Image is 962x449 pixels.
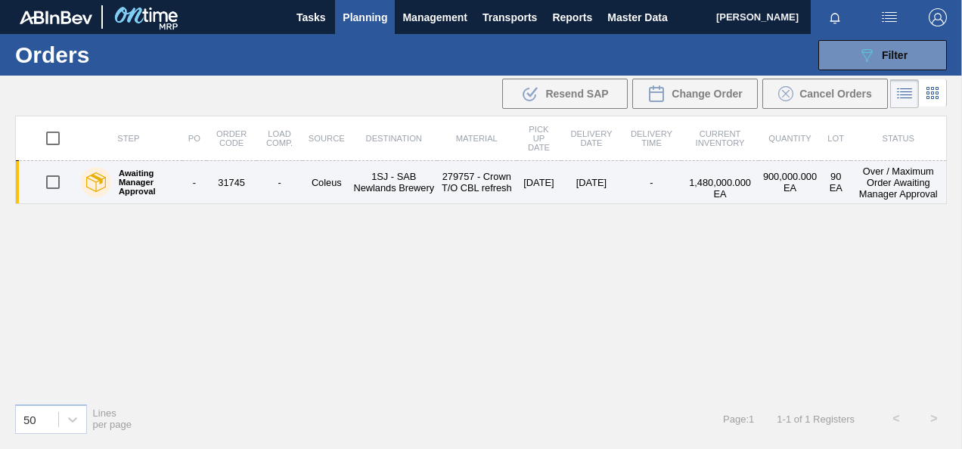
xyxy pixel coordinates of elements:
[528,125,550,152] span: Pick up Date
[111,169,176,196] label: Awaiting Manager Approval
[799,88,872,100] span: Cancel Orders
[188,134,200,143] span: PO
[929,8,947,26] img: Logout
[827,134,844,143] span: Lot
[402,8,467,26] span: Management
[689,177,751,200] span: 1,480,000.000 EA
[256,161,303,204] td: -
[15,46,224,63] h1: Orders
[762,79,888,109] button: Cancel Orders
[343,8,387,26] span: Planning
[456,134,498,143] span: Material
[517,161,561,204] td: [DATE]
[777,413,855,425] span: 1 - 1 of 1 Registers
[561,161,622,204] td: [DATE]
[696,129,745,147] span: Current inventory
[882,49,908,61] span: Filter
[877,400,915,438] button: <
[366,134,422,143] span: Destination
[883,134,914,143] span: Status
[851,161,947,204] td: Over / Maximum Order Awaiting Manager Approval
[880,8,898,26] img: userActions
[570,129,612,147] span: Delivery Date
[915,400,953,438] button: >
[818,40,947,70] button: Filter
[16,161,947,204] a: Awaiting Manager Approval-31745-Coleus1SJ - SAB Newlands Brewery279757 - Crown T/O CBL refresh[DA...
[631,129,672,147] span: Delivery Time
[632,79,758,109] div: Change Order
[607,8,667,26] span: Master Data
[303,161,351,204] td: Coleus
[182,161,206,204] td: -
[919,79,947,108] div: Card Vision
[437,161,517,204] td: 279757 - Crown T/O CBL refresh
[266,129,293,147] span: Load Comp.
[206,161,256,204] td: 31745
[811,7,859,28] button: Notifications
[759,161,821,204] td: 900,000.000 EA
[483,8,537,26] span: Transports
[723,413,754,425] span: Page : 1
[294,8,327,26] span: Tasks
[890,79,919,108] div: List Vision
[93,407,132,430] span: Lines per page
[821,161,851,204] td: 90 EA
[552,8,592,26] span: Reports
[545,88,608,100] span: Resend SAP
[622,161,681,204] td: -
[672,88,742,100] span: Change Order
[23,413,36,426] div: 50
[351,161,437,204] td: 1SJ - SAB Newlands Brewery
[20,11,92,24] img: TNhmsLtSVTkK8tSr43FrP2fwEKptu5GPRR3wAAAABJRU5ErkJggg==
[309,134,345,143] span: Source
[762,79,888,109] div: Cancel Orders in Bulk
[216,129,247,147] span: Order Code
[117,134,139,143] span: Step
[502,79,628,109] div: Resend SAP
[768,134,811,143] span: Quantity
